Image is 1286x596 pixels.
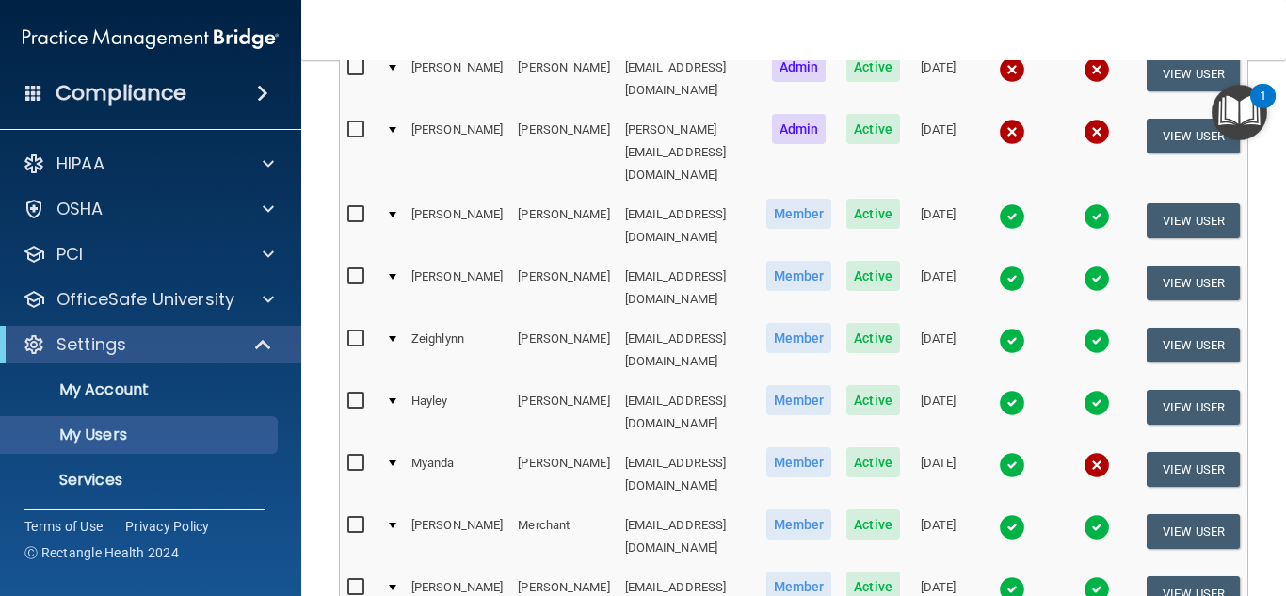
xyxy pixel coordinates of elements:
[618,195,759,257] td: [EMAIL_ADDRESS][DOMAIN_NAME]
[908,443,969,506] td: [DATE]
[846,52,900,82] span: Active
[1084,390,1110,416] img: tick.e7d51cea.svg
[12,471,269,490] p: Services
[510,195,617,257] td: [PERSON_NAME]
[510,110,617,195] td: [PERSON_NAME]
[766,447,832,477] span: Member
[618,506,759,568] td: [EMAIL_ADDRESS][DOMAIN_NAME]
[12,426,269,444] p: My Users
[510,257,617,319] td: [PERSON_NAME]
[23,333,273,356] a: Settings
[618,443,759,506] td: [EMAIL_ADDRESS][DOMAIN_NAME]
[766,323,832,353] span: Member
[56,243,83,266] p: PCI
[1147,119,1240,153] button: View User
[618,381,759,443] td: [EMAIL_ADDRESS][DOMAIN_NAME]
[846,261,900,291] span: Active
[1147,266,1240,300] button: View User
[999,203,1025,230] img: tick.e7d51cea.svg
[846,385,900,415] span: Active
[772,114,827,144] span: Admin
[1084,203,1110,230] img: tick.e7d51cea.svg
[510,381,617,443] td: [PERSON_NAME]
[404,506,510,568] td: [PERSON_NAME]
[960,462,1263,538] iframe: Drift Widget Chat Controller
[1147,328,1240,362] button: View User
[24,517,103,536] a: Terms of Use
[1084,119,1110,145] img: cross.ca9f0e7f.svg
[618,110,759,195] td: [PERSON_NAME][EMAIL_ADDRESS][DOMAIN_NAME]
[510,443,617,506] td: [PERSON_NAME]
[908,48,969,110] td: [DATE]
[999,266,1025,292] img: tick.e7d51cea.svg
[766,509,832,540] span: Member
[23,243,274,266] a: PCI
[908,195,969,257] td: [DATE]
[908,506,969,568] td: [DATE]
[618,257,759,319] td: [EMAIL_ADDRESS][DOMAIN_NAME]
[846,509,900,540] span: Active
[23,153,274,175] a: HIPAA
[56,288,234,311] p: OfficeSafe University
[404,257,510,319] td: [PERSON_NAME]
[766,261,832,291] span: Member
[999,390,1025,416] img: tick.e7d51cea.svg
[23,20,279,57] img: PMB logo
[404,48,510,110] td: [PERSON_NAME]
[404,381,510,443] td: Hayley
[510,48,617,110] td: [PERSON_NAME]
[618,319,759,381] td: [EMAIL_ADDRESS][DOMAIN_NAME]
[846,114,900,144] span: Active
[1147,203,1240,238] button: View User
[12,380,269,399] p: My Account
[999,56,1025,83] img: cross.ca9f0e7f.svg
[908,319,969,381] td: [DATE]
[846,447,900,477] span: Active
[56,80,186,106] h4: Compliance
[846,323,900,353] span: Active
[23,198,274,220] a: OSHA
[1084,56,1110,83] img: cross.ca9f0e7f.svg
[1260,96,1266,121] div: 1
[404,110,510,195] td: [PERSON_NAME]
[24,543,179,562] span: Ⓒ Rectangle Health 2024
[56,198,104,220] p: OSHA
[618,48,759,110] td: [EMAIL_ADDRESS][DOMAIN_NAME]
[1147,56,1240,91] button: View User
[404,319,510,381] td: Zeighlynn
[908,381,969,443] td: [DATE]
[1084,266,1110,292] img: tick.e7d51cea.svg
[23,288,274,311] a: OfficeSafe University
[766,199,832,229] span: Member
[908,110,969,195] td: [DATE]
[766,385,832,415] span: Member
[404,443,510,506] td: Myanda
[999,328,1025,354] img: tick.e7d51cea.svg
[1147,452,1240,487] button: View User
[846,199,900,229] span: Active
[510,319,617,381] td: [PERSON_NAME]
[1084,452,1110,478] img: cross.ca9f0e7f.svg
[125,517,210,536] a: Privacy Policy
[772,52,827,82] span: Admin
[908,257,969,319] td: [DATE]
[1084,328,1110,354] img: tick.e7d51cea.svg
[1212,85,1267,140] button: Open Resource Center, 1 new notification
[404,195,510,257] td: [PERSON_NAME]
[510,506,617,568] td: Merchant
[1147,390,1240,425] button: View User
[56,153,104,175] p: HIPAA
[999,119,1025,145] img: cross.ca9f0e7f.svg
[56,333,126,356] p: Settings
[999,452,1025,478] img: tick.e7d51cea.svg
